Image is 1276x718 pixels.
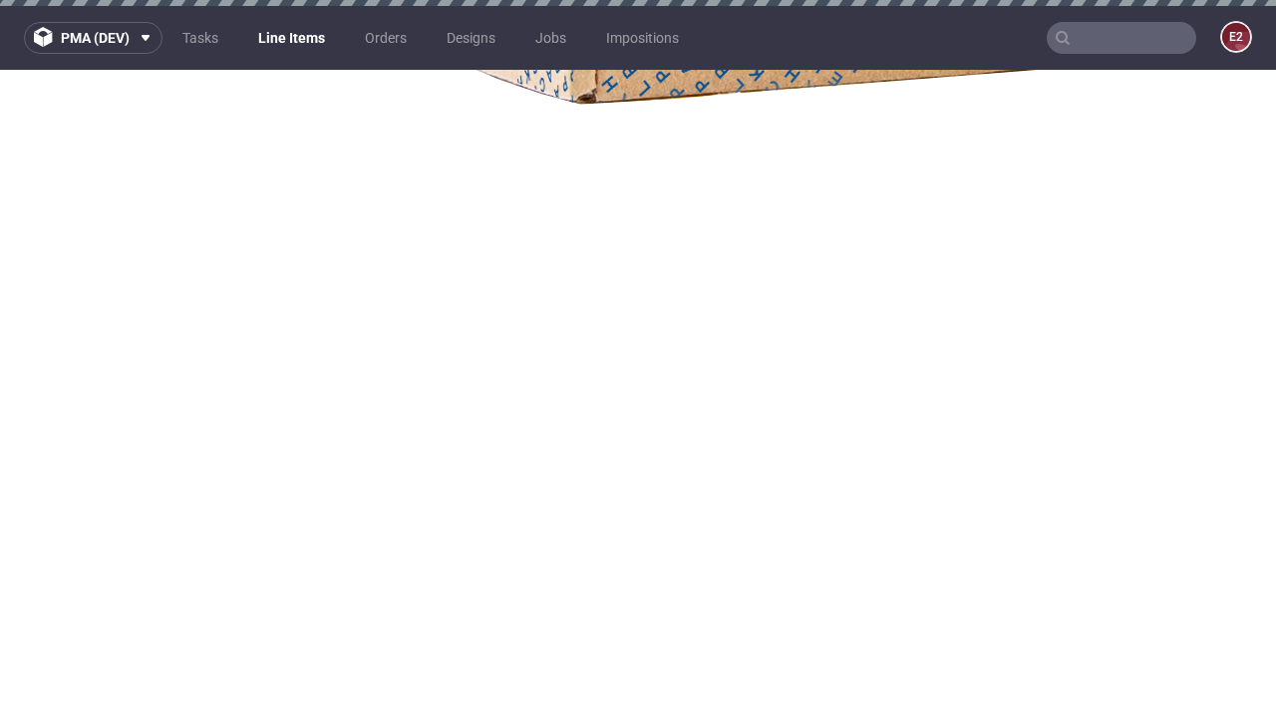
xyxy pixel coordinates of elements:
a: Orders [353,22,419,54]
a: Impositions [594,22,691,54]
a: Jobs [523,22,578,54]
span: pma (dev) [61,31,130,45]
a: Line Items [246,22,337,54]
figcaption: e2 [1222,23,1250,51]
a: Tasks [170,22,230,54]
a: Designs [435,22,507,54]
button: pma (dev) [24,22,162,54]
